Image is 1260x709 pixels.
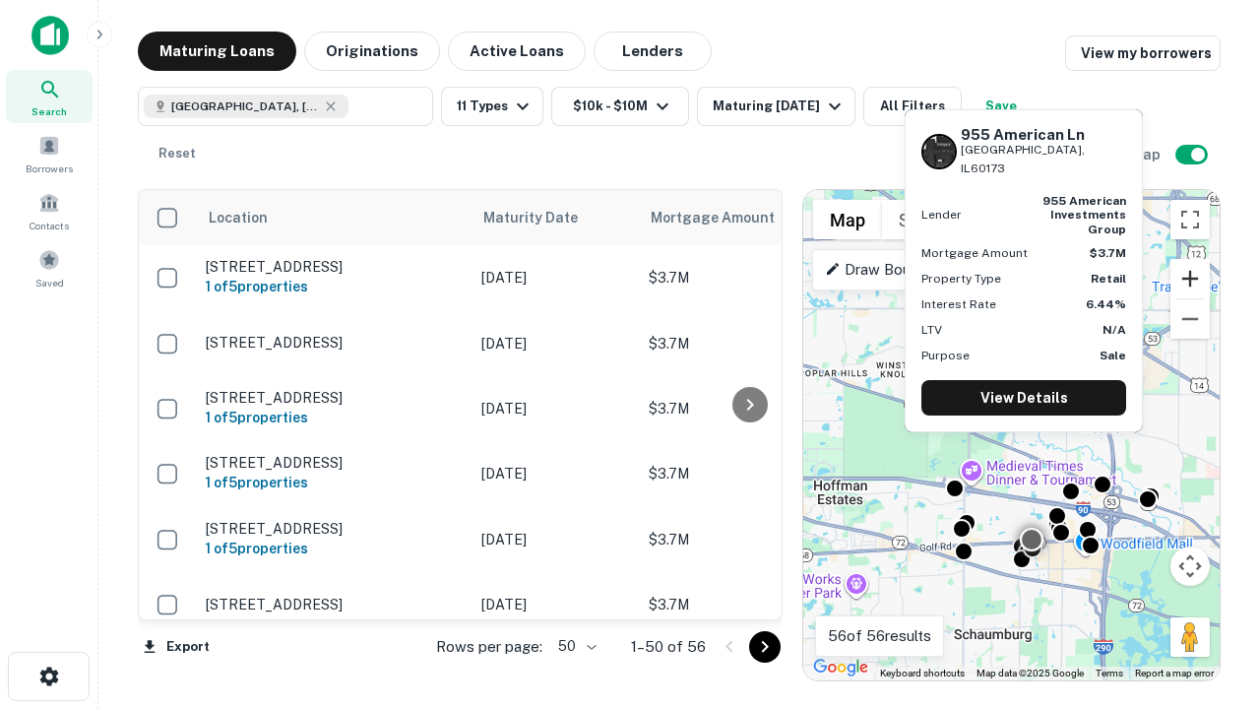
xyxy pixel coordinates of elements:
strong: $3.7M [1090,246,1126,260]
p: Rows per page: [436,635,542,659]
p: [STREET_ADDRESS] [206,258,462,276]
p: [DATE] [481,398,629,419]
h6: 1 of 5 properties [206,472,462,493]
button: Lenders [594,32,712,71]
button: Zoom in [1170,259,1210,298]
img: Google [808,655,873,680]
button: Toggle fullscreen view [1170,200,1210,239]
iframe: Chat Widget [1162,488,1260,583]
p: $3.7M [649,333,846,354]
h6: 955 American Ln [961,126,1126,144]
button: Keyboard shortcuts [880,667,965,680]
img: capitalize-icon.png [31,16,69,55]
p: $3.7M [649,267,846,289]
button: Active Loans [448,32,586,71]
p: [DATE] [481,594,629,615]
p: Property Type [921,270,1001,288]
p: $3.7M [649,529,846,550]
p: $3.7M [649,463,846,484]
p: 1–50 of 56 [631,635,706,659]
span: Contacts [30,218,69,233]
p: 56 of 56 results [828,624,931,648]
h6: 1 of 5 properties [206,276,462,297]
p: [DATE] [481,529,629,550]
a: Contacts [6,184,93,237]
h6: 1 of 5 properties [206,538,462,559]
strong: Sale [1100,349,1126,362]
a: View Details [921,380,1126,416]
button: Originations [304,32,440,71]
th: Mortgage Amount [639,190,855,245]
button: Zoom out [1170,299,1210,339]
a: Open this area in Google Maps (opens a new window) [808,655,873,680]
button: 11 Types [441,87,543,126]
strong: 6.44% [1086,297,1126,311]
div: 50 [550,632,599,661]
p: [STREET_ADDRESS] [206,334,462,352]
p: [GEOGRAPHIC_DATA], IL60173 [961,141,1126,178]
p: Purpose [921,347,970,364]
a: Saved [6,241,93,294]
strong: 955 american investments group [1042,194,1126,236]
p: Lender [921,206,962,224]
button: Drag Pegman onto the map to open Street View [1170,617,1210,657]
p: [STREET_ADDRESS] [206,596,462,613]
span: Saved [35,275,64,290]
button: Show satellite imagery [882,200,979,239]
button: Reset [146,134,209,173]
span: Mortgage Amount [651,206,800,229]
span: Search [31,103,67,119]
a: Report a map error [1135,668,1214,678]
span: Borrowers [26,161,73,176]
span: [GEOGRAPHIC_DATA], [GEOGRAPHIC_DATA] [171,97,319,115]
button: Maturing Loans [138,32,296,71]
span: Map data ©2025 Google [976,668,1084,678]
strong: Retail [1091,272,1126,286]
span: Maturity Date [483,206,603,229]
button: Go to next page [749,631,781,663]
p: LTV [921,321,942,339]
th: Maturity Date [472,190,639,245]
strong: N/A [1102,323,1126,337]
a: Terms [1096,668,1123,678]
button: $10k - $10M [551,87,689,126]
th: Location [196,190,472,245]
p: $3.7M [649,594,846,615]
span: Location [208,206,268,229]
div: 0 0 [803,190,1220,680]
p: $3.7M [649,398,846,419]
p: [STREET_ADDRESS] [206,520,462,538]
p: [DATE] [481,463,629,484]
button: Maturing [DATE] [697,87,855,126]
button: Save your search to get updates of matches that match your search criteria. [970,87,1033,126]
button: Export [138,632,215,662]
button: Show street map [813,200,882,239]
a: View my borrowers [1065,35,1221,71]
button: All Filters [863,87,962,126]
p: [DATE] [481,267,629,289]
a: Borrowers [6,127,93,180]
p: [STREET_ADDRESS] [206,389,462,407]
p: [DATE] [481,333,629,354]
p: Draw Boundary [825,258,948,282]
div: Maturing [DATE] [713,95,847,118]
h6: 1 of 5 properties [206,407,462,428]
p: Interest Rate [921,295,996,313]
a: Search [6,70,93,123]
p: [STREET_ADDRESS] [206,454,462,472]
p: Mortgage Amount [921,244,1028,262]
